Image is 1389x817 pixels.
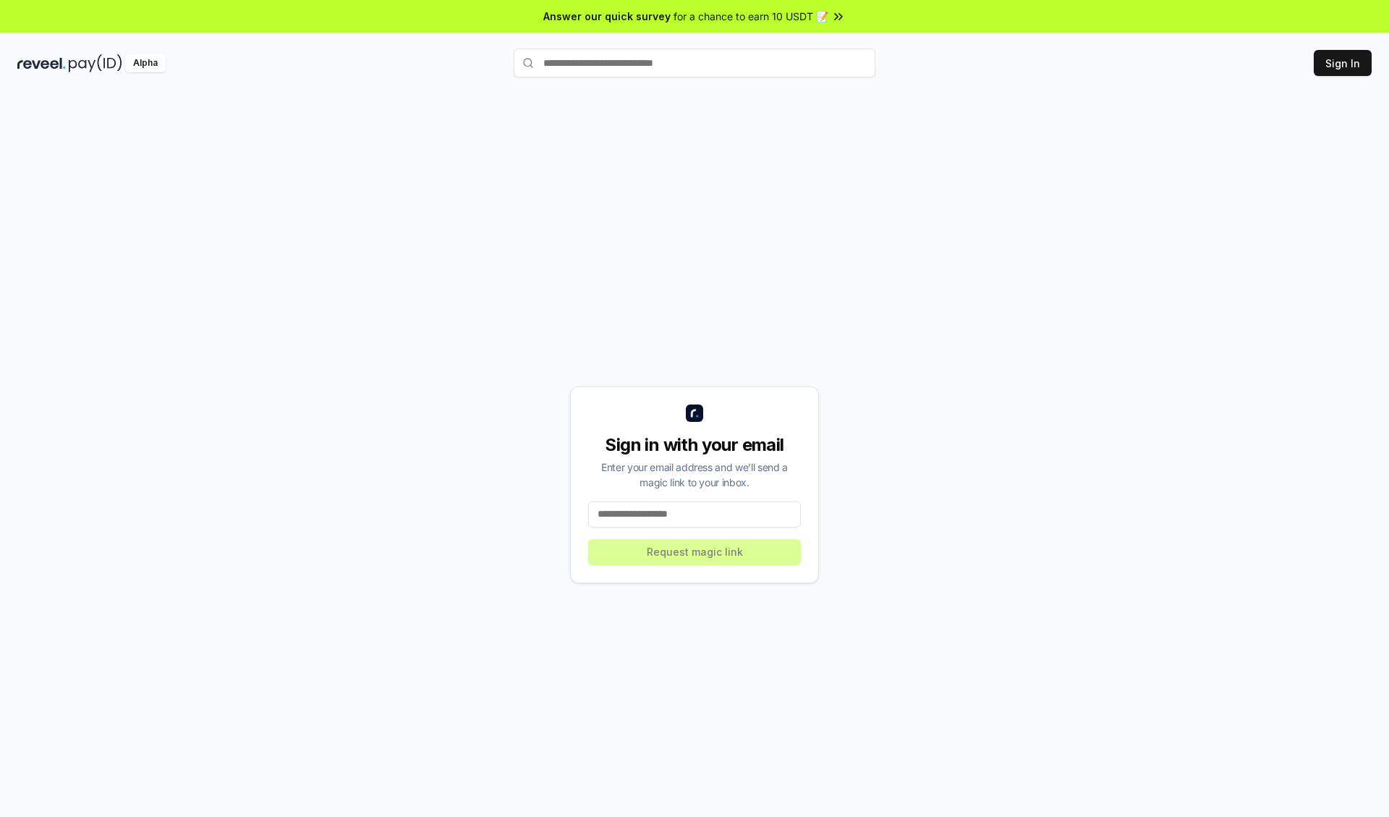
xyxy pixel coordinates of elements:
div: Sign in with your email [588,433,801,457]
button: Sign In [1314,50,1372,76]
img: reveel_dark [17,54,66,72]
div: Enter your email address and we’ll send a magic link to your inbox. [588,460,801,490]
div: Alpha [125,54,166,72]
span: Answer our quick survey [543,9,671,24]
img: logo_small [686,405,703,422]
span: for a chance to earn 10 USDT 📝 [674,9,828,24]
img: pay_id [69,54,122,72]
